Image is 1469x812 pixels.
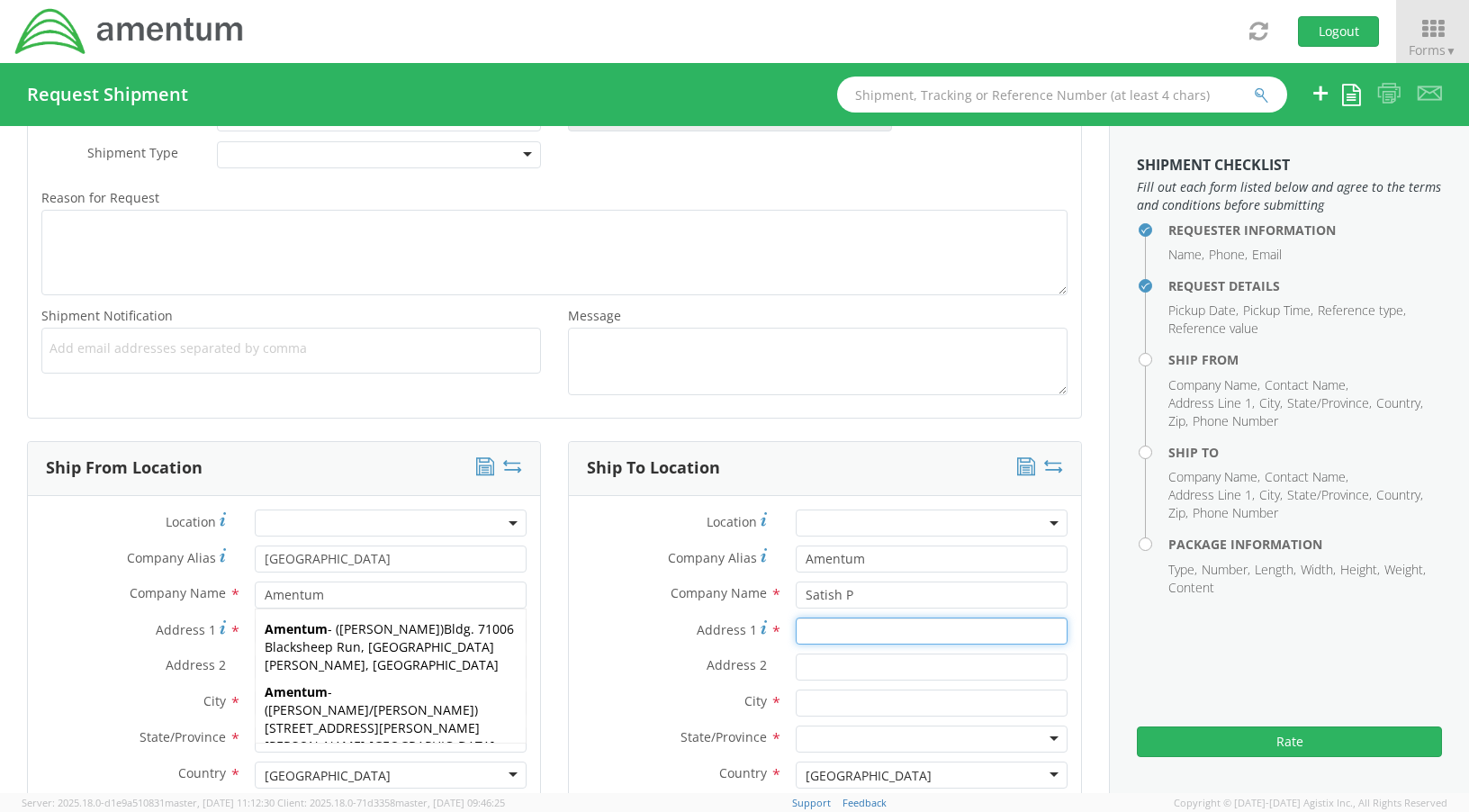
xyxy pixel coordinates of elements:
div: [GEOGRAPHIC_DATA] [806,767,932,785]
li: Address Line 1 [1168,394,1255,412]
li: Name [1168,246,1204,264]
li: Zip [1168,504,1188,522]
li: Company Name [1168,376,1260,394]
span: State/Province [680,728,767,745]
li: Contact Name [1265,376,1348,394]
div: - ( ) [256,679,526,796]
span: Shipment Type [87,144,178,165]
li: Phone Number [1193,412,1278,430]
li: Content [1168,579,1214,597]
li: Reference type [1318,302,1406,320]
strong: Amentum [265,683,328,700]
button: Logout [1298,16,1379,47]
span: Location [707,513,757,530]
h4: Ship From [1168,353,1442,366]
h4: Package Information [1168,537,1442,551]
span: Company Alias [127,549,216,566]
span: master, [DATE] 09:46:25 [395,796,505,809]
span: Forms [1409,41,1456,59]
input: Shipment, Tracking or Reference Number (at least 4 chars) [837,77,1287,113]
div: - ( ) [256,616,526,679]
li: State/Province [1287,486,1372,504]
h4: Ship To [1168,446,1442,459]
span: Company Name [130,584,226,601]
li: Phone [1209,246,1248,264]
span: Company Name [671,584,767,601]
li: Pickup Date [1168,302,1239,320]
li: Contact Name [1265,468,1348,486]
li: Country [1376,486,1423,504]
span: Address 1 [697,621,757,638]
span: Message [568,307,621,324]
span: Copyright © [DATE]-[DATE] Agistix Inc., All Rights Reserved [1174,796,1447,810]
li: Width [1301,561,1336,579]
img: dyn-intl-logo-049831509241104b2a82.png [14,6,246,57]
h4: Request Details [1168,279,1442,293]
li: City [1259,486,1283,504]
span: Location [166,513,216,530]
span: Fill out each form listed below and agree to the terms and conditions before submitting [1137,178,1442,214]
li: Number [1202,561,1250,579]
li: Address Line 1 [1168,486,1255,504]
li: Reference value [1168,320,1258,338]
span: Company Alias [668,549,757,566]
span: Reason for Request [41,189,159,206]
span: Server: 2025.18.0-d1e9a510831 [22,796,275,809]
span: master, [DATE] 11:12:30 [165,796,275,809]
h3: Ship To Location [587,459,720,477]
h3: Shipment Checklist [1137,158,1442,174]
li: Email [1252,246,1282,264]
span: Add email addresses separated by comma [50,339,533,357]
span: [PERSON_NAME]/[PERSON_NAME] [268,701,474,718]
li: Company Name [1168,468,1260,486]
li: Length [1255,561,1296,579]
span: ▼ [1446,43,1456,59]
h4: Request Shipment [27,85,188,104]
li: City [1259,394,1283,412]
span: Country [719,764,767,781]
li: Pickup Time [1243,302,1313,320]
span: Address 2 [707,656,767,673]
li: Height [1340,561,1380,579]
h4: Requester Information [1168,223,1442,237]
li: Weight [1384,561,1426,579]
a: Support [792,796,831,809]
span: State/Province [140,728,226,745]
strong: Amentum [265,620,328,637]
span: Address 1 [156,621,216,638]
span: Shipment Notification [41,307,173,324]
li: State/Province [1287,394,1372,412]
span: Client: 2025.18.0-71d3358 [277,796,505,809]
span: Bldg. 71006 Blacksheep Run, [GEOGRAPHIC_DATA][PERSON_NAME], [GEOGRAPHIC_DATA] [265,620,514,673]
h3: Ship From Location [46,459,203,477]
li: Country [1376,394,1423,412]
li: Phone Number [1193,504,1278,522]
a: Feedback [843,796,887,809]
span: City [203,692,226,709]
span: City [744,692,767,709]
li: Type [1168,561,1197,579]
span: [PERSON_NAME] [339,620,440,637]
li: Zip [1168,412,1188,430]
span: Country [178,764,226,781]
span: [STREET_ADDRESS][PERSON_NAME][PERSON_NAME] [GEOGRAPHIC_DATA], [GEOGRAPHIC_DATA], 79918, [GEOGRAPH... [265,719,499,790]
button: Rate [1137,726,1442,757]
div: [GEOGRAPHIC_DATA] [265,767,391,785]
span: Address 2 [166,656,226,673]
